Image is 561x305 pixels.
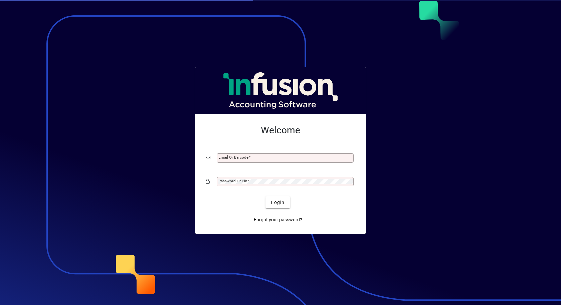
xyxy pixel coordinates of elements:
h2: Welcome [206,125,355,136]
button: Login [265,196,290,208]
mat-label: Password or Pin [218,179,247,183]
mat-label: Email or Barcode [218,155,248,160]
a: Forgot your password? [251,214,305,226]
span: Forgot your password? [254,216,302,223]
span: Login [271,199,285,206]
